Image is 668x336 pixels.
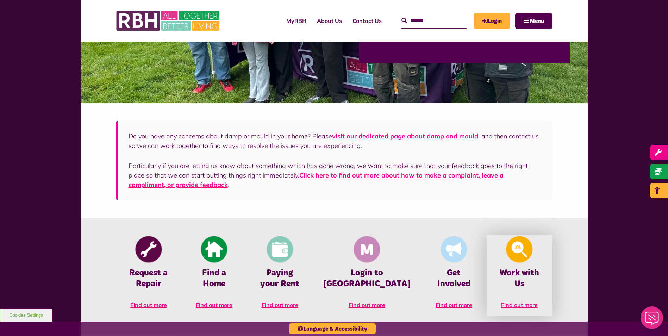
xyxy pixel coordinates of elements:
h4: Work with Us [497,268,542,290]
img: Membership And Mutuality [354,236,380,263]
span: Find out more [196,301,232,309]
a: Membership And Mutuality Login to [GEOGRAPHIC_DATA] Find out more [313,235,421,316]
img: Find A Home [201,236,227,263]
span: Find out more [501,301,538,309]
a: Report Repair Request a Repair Find out more [116,235,181,316]
span: Find out more [262,301,298,309]
h4: Paying your Rent [257,268,302,290]
a: MyRBH [474,13,510,29]
img: Get Involved [441,236,467,263]
h4: Login to [GEOGRAPHIC_DATA] [323,268,411,290]
img: RBH [116,7,221,35]
a: Contact Us [347,11,387,30]
a: About Us [312,11,347,30]
img: Report Repair [135,236,162,263]
iframe: Netcall Web Assistant for live chat [636,304,668,336]
button: Language & Accessibility [289,323,376,334]
a: Click here to find out more about how to make a complaint, leave a compliment, or provide feedback [129,171,504,189]
a: MyRBH [281,11,312,30]
input: Search [401,13,467,28]
a: visit our dedicated page about damp and mould [332,132,478,140]
p: Do you have any concerns about damp or mould in your home? Please , and then contact us so we can... [129,131,542,150]
span: Menu [530,18,544,24]
a: Looking For A Job Work with Us Find out more [487,235,552,316]
span: Find out more [349,301,385,309]
a: Get Involved Get Involved Find out more [421,235,487,316]
h4: Get Involved [432,268,476,290]
h4: Request a Repair [126,268,171,290]
span: Find out more [130,301,167,309]
a: Pay Rent Paying your Rent Find out more [247,235,312,316]
p: Particularly if you are letting us know about something which has gone wrong, we want to make sur... [129,161,542,189]
img: Looking For A Job [506,236,533,263]
span: Find out more [436,301,472,309]
img: Pay Rent [267,236,293,263]
a: Find A Home Find a Home Find out more [181,235,247,316]
h4: Find a Home [192,268,236,290]
button: Navigation [515,13,552,29]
